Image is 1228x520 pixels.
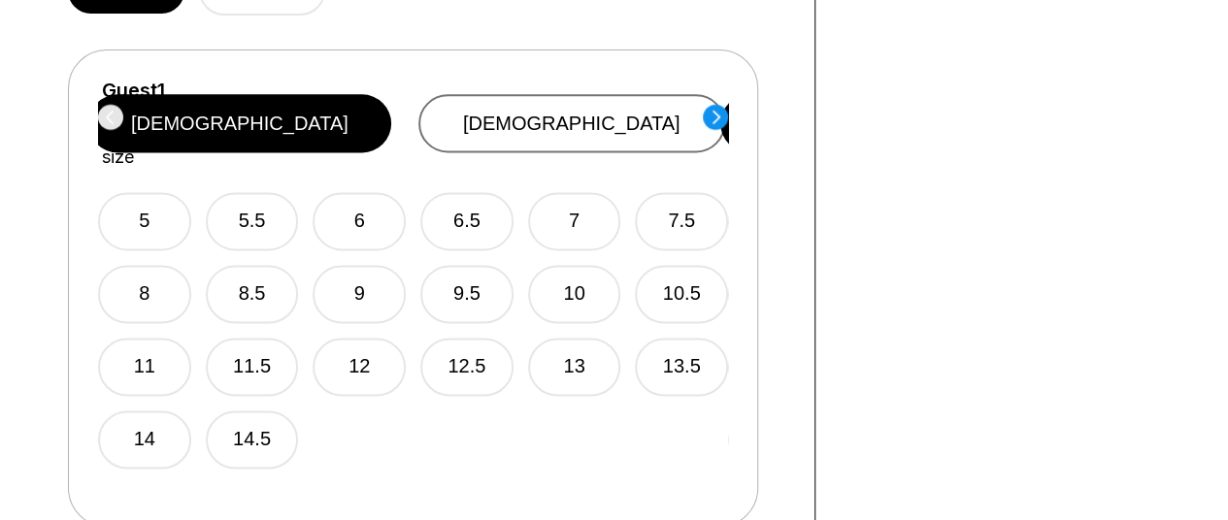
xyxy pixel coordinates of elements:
button: 9.5 [420,265,514,323]
button: 12 [313,338,406,396]
button: [DEMOGRAPHIC_DATA] [418,94,725,152]
button: [DEMOGRAPHIC_DATA] [88,94,391,152]
label: Guest 1 [102,80,165,101]
button: 8 [98,265,191,323]
button: 10.5 [635,265,728,323]
button: 9 [313,265,406,323]
button: 7 [528,192,621,250]
button: 14 [98,410,191,469]
button: 10 [528,265,621,323]
button: 6 [313,192,406,250]
button: 11.5 [206,338,299,396]
button: 13.5 [635,338,728,396]
button: 12.5 [420,338,514,396]
button: 7.5 [635,192,728,250]
button: 11 [98,338,191,396]
button: 5 [98,192,191,250]
button: 8.5 [206,265,299,323]
button: 5.5 [206,192,299,250]
button: 13 [528,338,621,396]
button: 6.5 [420,192,514,250]
button: 14.5 [206,410,299,469]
